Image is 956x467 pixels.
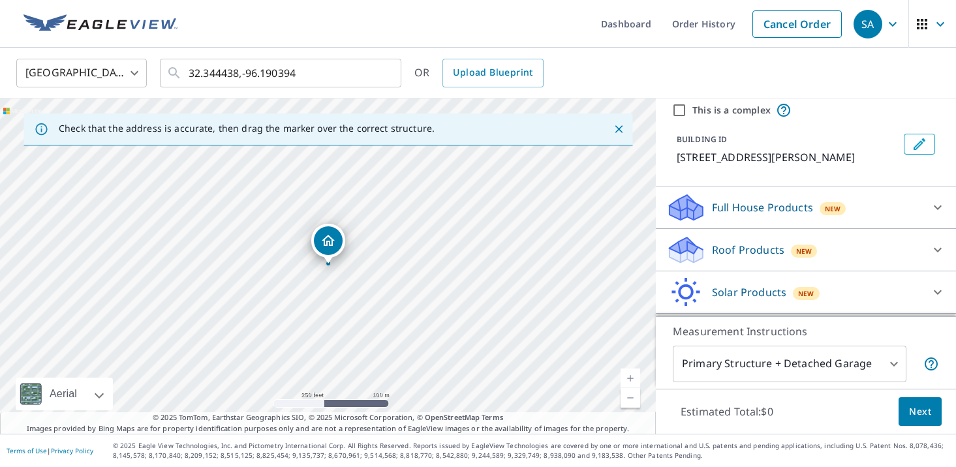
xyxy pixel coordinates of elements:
[453,65,532,81] span: Upload Blueprint
[798,288,814,299] span: New
[712,242,784,258] p: Roof Products
[899,397,942,427] button: Next
[621,388,640,408] a: Current Level 17, Zoom Out
[923,356,939,372] span: Your report will include the primary structure and a detached garage if one exists.
[425,412,480,422] a: OpenStreetMap
[712,200,813,215] p: Full House Products
[153,412,503,423] span: © 2025 TomTom, Earthstar Geographics SIO, © 2025 Microsoft Corporation, ©
[621,369,640,388] a: Current Level 17, Zoom In
[51,446,93,455] a: Privacy Policy
[23,14,177,34] img: EV Logo
[796,246,812,256] span: New
[113,441,949,460] p: © 2025 Eagle View Technologies, Inc. and Pictometry International Corp. All Rights Reserved. Repo...
[673,324,939,339] p: Measurement Instructions
[825,203,841,214] span: New
[666,192,946,223] div: Full House ProductsNew
[666,277,946,308] div: Solar ProductsNew
[482,412,503,422] a: Terms
[414,59,544,87] div: OR
[189,55,375,91] input: Search by address or latitude-longitude
[16,55,147,91] div: [GEOGRAPHIC_DATA]
[752,10,842,38] a: Cancel Order
[442,59,543,87] a: Upload Blueprint
[712,284,786,300] p: Solar Products
[311,224,345,264] div: Dropped pin, building 1, Residential property, 1425 Oak Hill Dr Kemp, TX 75143
[673,346,906,382] div: Primary Structure + Detached Garage
[677,149,899,165] p: [STREET_ADDRESS][PERSON_NAME]
[692,104,771,117] label: This is a complex
[7,446,47,455] a: Terms of Use
[666,234,946,265] div: Roof ProductsNew
[46,378,81,410] div: Aerial
[670,397,784,426] p: Estimated Total: $0
[909,404,931,420] span: Next
[677,134,727,145] p: BUILDING ID
[16,378,113,410] div: Aerial
[904,134,935,155] button: Edit building 1
[854,10,882,38] div: SA
[59,123,435,134] p: Check that the address is accurate, then drag the marker over the correct structure.
[7,447,93,455] p: |
[610,121,627,138] button: Close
